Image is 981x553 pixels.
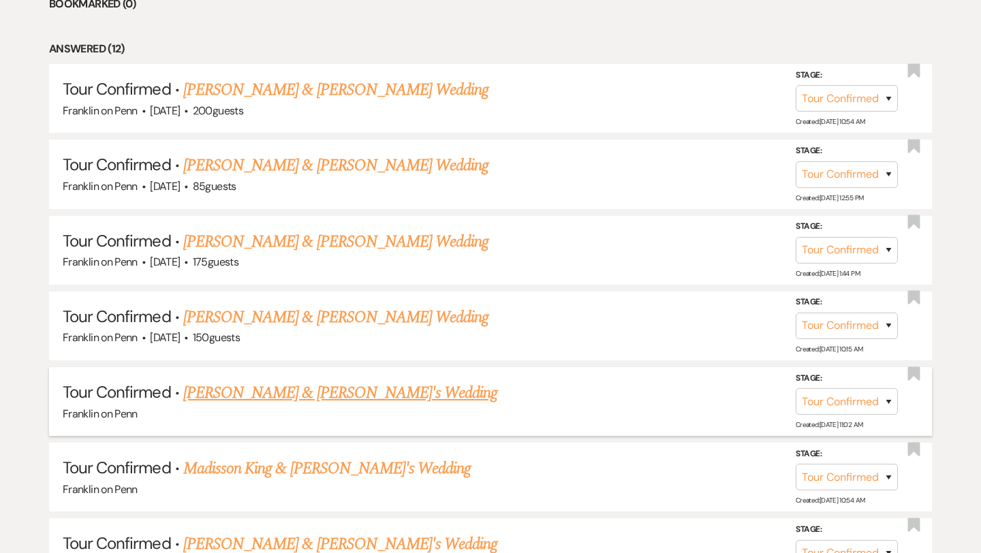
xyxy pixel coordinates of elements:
[183,381,498,405] a: [PERSON_NAME] & [PERSON_NAME]'s Wedding
[193,255,238,269] span: 175 guests
[183,305,488,330] a: [PERSON_NAME] & [PERSON_NAME] Wedding
[63,230,171,251] span: Tour Confirmed
[63,330,138,345] span: Franklin on Penn
[183,153,488,178] a: [PERSON_NAME] & [PERSON_NAME] Wedding
[63,482,138,496] span: Franklin on Penn
[63,407,138,421] span: Franklin on Penn
[150,330,180,345] span: [DATE]
[63,179,138,193] span: Franklin on Penn
[193,179,236,193] span: 85 guests
[63,306,171,327] span: Tour Confirmed
[796,420,862,429] span: Created: [DATE] 11:02 AM
[796,447,898,462] label: Stage:
[796,269,860,278] span: Created: [DATE] 1:44 PM
[796,117,865,126] span: Created: [DATE] 10:54 AM
[796,522,898,537] label: Stage:
[796,68,898,83] label: Stage:
[183,456,471,481] a: Madisson King & [PERSON_NAME]'s Wedding
[63,78,171,99] span: Tour Confirmed
[796,295,898,310] label: Stage:
[796,219,898,234] label: Stage:
[183,78,488,102] a: [PERSON_NAME] & [PERSON_NAME] Wedding
[63,457,171,478] span: Tour Confirmed
[796,370,898,385] label: Stage:
[183,230,488,254] a: [PERSON_NAME] & [PERSON_NAME] Wedding
[796,193,863,202] span: Created: [DATE] 12:55 PM
[796,144,898,159] label: Stage:
[49,40,932,58] li: Answered (12)
[63,104,138,118] span: Franklin on Penn
[63,154,171,175] span: Tour Confirmed
[796,345,862,353] span: Created: [DATE] 10:15 AM
[63,381,171,402] span: Tour Confirmed
[150,179,180,193] span: [DATE]
[150,255,180,269] span: [DATE]
[796,496,865,505] span: Created: [DATE] 10:54 AM
[193,330,240,345] span: 150 guests
[63,255,138,269] span: Franklin on Penn
[150,104,180,118] span: [DATE]
[193,104,243,118] span: 200 guests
